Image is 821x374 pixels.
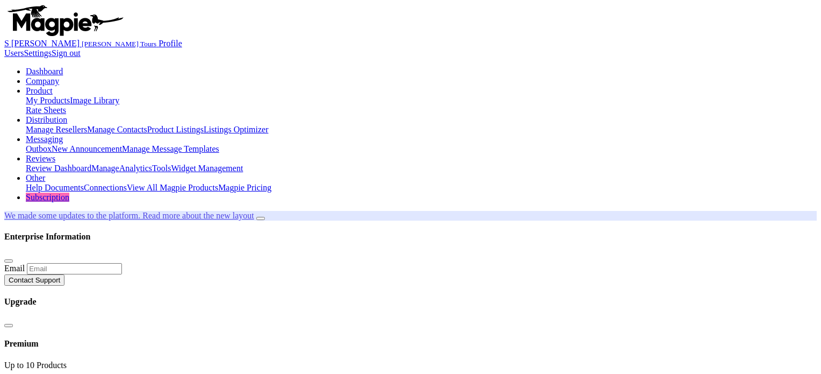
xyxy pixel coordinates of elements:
[82,40,156,48] small: [PERSON_NAME] Tours
[256,217,265,220] button: Close announcement
[52,48,81,58] a: Sign out
[4,264,25,273] label: Email
[4,39,9,48] span: S
[4,48,24,58] a: Users
[4,274,64,286] button: Contact Support
[26,135,63,144] a: Messaging
[171,164,243,173] a: Widget Management
[26,96,70,105] a: My Products
[4,4,125,37] img: logo-ab69f6fb50320c5b225c76a69d11143b.png
[27,263,122,274] input: Email
[11,39,80,48] span: [PERSON_NAME]
[26,154,55,163] a: Reviews
[4,339,817,349] h4: Premium
[119,164,152,173] a: Analytics
[152,164,171,173] a: Tools
[26,105,66,115] a: Rate Sheets
[91,164,119,173] a: Manage
[204,125,268,134] a: Listings Optimizer
[26,67,63,76] a: Dashboard
[26,193,69,202] a: Subscription
[147,125,204,134] a: Product Listings
[26,76,59,86] a: Company
[24,48,52,58] a: Settings
[218,183,271,192] a: Magpie Pricing
[26,144,52,153] a: Outbox
[26,86,53,95] a: Product
[84,183,127,192] a: Connections
[26,115,67,124] a: Distribution
[4,211,254,220] a: We made some updates to the platform. Read more about the new layout
[26,173,45,182] a: Other
[4,361,817,370] div: Up to 10 Products
[26,183,84,192] a: Help Documents
[52,144,122,153] a: New Announcement
[159,39,182,48] a: Profile
[127,183,218,192] a: View All Magpie Products
[4,232,817,242] h4: Enterprise Information
[70,96,119,105] a: Image Library
[4,39,159,48] a: S [PERSON_NAME] [PERSON_NAME] Tours
[26,164,91,173] a: Review Dashboard
[87,125,147,134] a: Manage Contacts
[4,259,13,263] button: Close
[122,144,219,153] a: Manage Message Templates
[26,125,87,134] a: Manage Resellers
[4,297,817,307] h4: Upgrade
[4,324,13,327] button: Close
